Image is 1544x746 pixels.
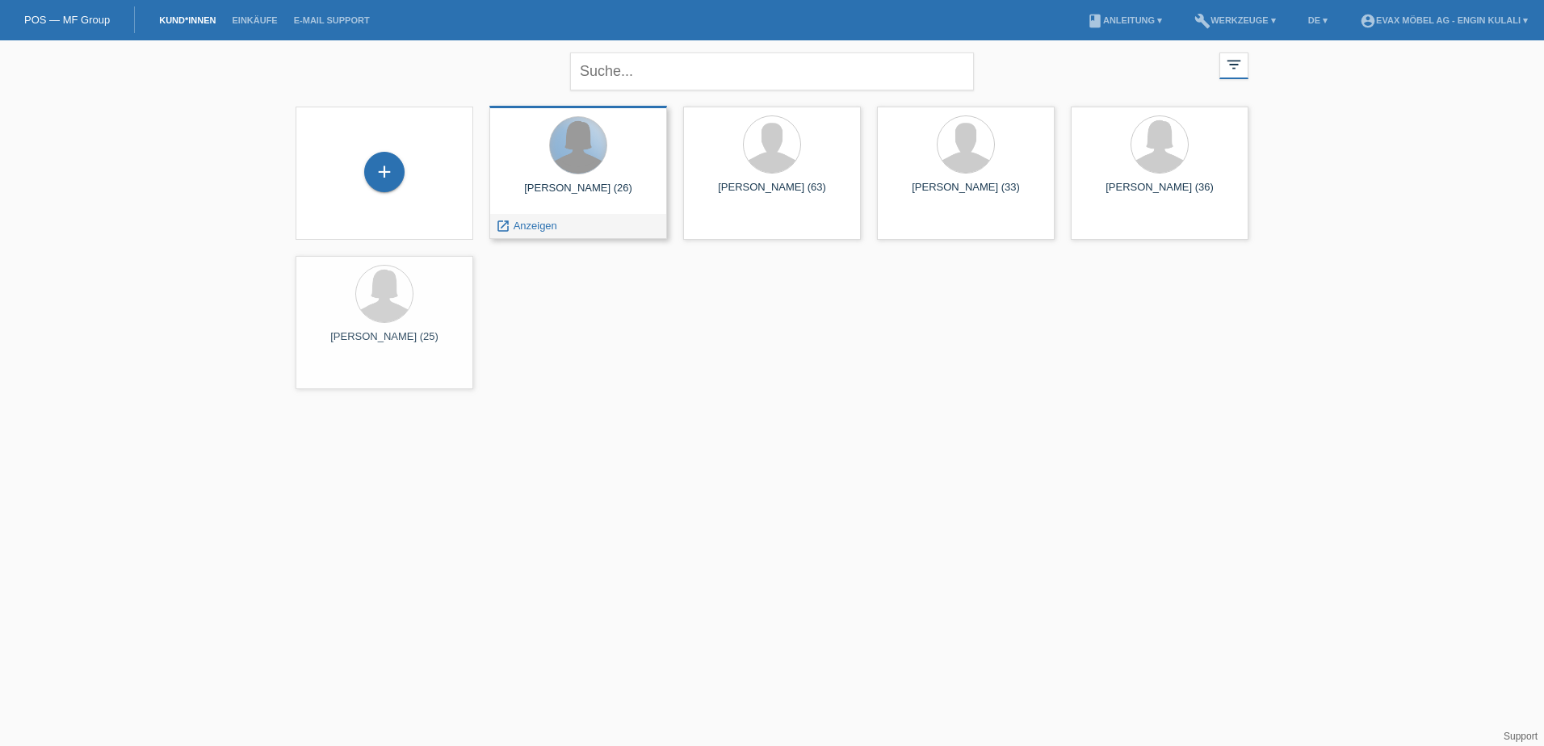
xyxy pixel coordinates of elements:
[496,219,510,233] i: launch
[496,220,557,232] a: launch Anzeigen
[502,182,654,207] div: [PERSON_NAME] (26)
[286,15,378,25] a: E-Mail Support
[224,15,285,25] a: Einkäufe
[696,181,848,207] div: [PERSON_NAME] (63)
[570,52,974,90] input: Suche...
[1087,13,1103,29] i: book
[1225,56,1243,73] i: filter_list
[24,14,110,26] a: POS — MF Group
[1360,13,1376,29] i: account_circle
[1504,731,1538,742] a: Support
[1084,181,1236,207] div: [PERSON_NAME] (36)
[365,158,404,186] div: Kund*in hinzufügen
[890,181,1042,207] div: [PERSON_NAME] (33)
[1194,13,1210,29] i: build
[1079,15,1170,25] a: bookAnleitung ▾
[308,330,460,356] div: [PERSON_NAME] (25)
[1186,15,1284,25] a: buildWerkzeuge ▾
[151,15,224,25] a: Kund*innen
[1300,15,1336,25] a: DE ▾
[514,220,557,232] span: Anzeigen
[1352,15,1536,25] a: account_circleEVAX Möbel AG - Engin Kulali ▾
